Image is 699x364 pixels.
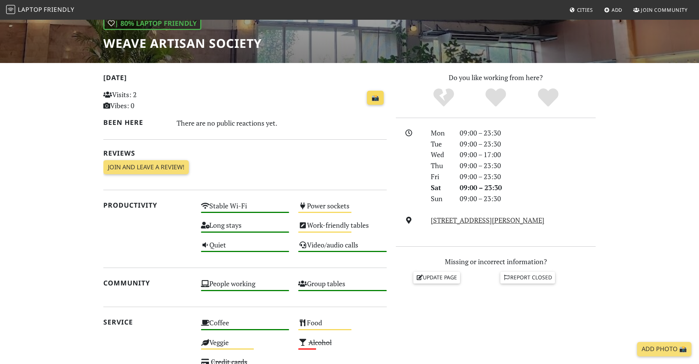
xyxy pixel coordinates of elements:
div: | 80% Laptop Friendly [103,17,201,30]
a: Join and leave a review! [103,160,189,175]
div: Video/audio calls [294,239,391,258]
div: 09:00 – 23:30 [455,160,600,171]
div: 09:00 – 17:00 [455,149,600,160]
h2: Been here [103,118,168,126]
a: 📸 [367,91,384,105]
a: Join Community [630,3,691,17]
h2: Community [103,279,192,287]
div: Mon [426,128,455,139]
div: Work-friendly tables [294,219,391,238]
p: Visits: 2 Vibes: 0 [103,89,192,111]
a: Update page [413,272,460,283]
span: Join Community [641,6,688,13]
a: [STREET_ADDRESS][PERSON_NAME] [431,216,544,225]
span: Friendly [44,5,74,14]
h2: Service [103,318,192,326]
div: Food [294,317,391,336]
a: Add [601,3,626,17]
div: Group tables [294,277,391,297]
p: Do you like working from here? [396,72,596,83]
div: Coffee [196,317,294,336]
div: Veggie [196,336,294,356]
div: Thu [426,160,455,171]
div: Wed [426,149,455,160]
a: Add Photo 📸 [637,342,691,356]
div: Stable Wi-Fi [196,200,294,219]
a: Report closed [500,272,555,283]
s: Alcohol [308,338,332,347]
div: Sat [426,182,455,193]
div: Long stays [196,219,294,238]
a: LaptopFriendly LaptopFriendly [6,3,74,17]
div: 09:00 – 23:30 [455,193,600,204]
p: Missing or incorrect information? [396,256,596,267]
img: LaptopFriendly [6,5,15,14]
div: Yes [470,87,522,108]
span: Add [612,6,623,13]
div: Fri [426,171,455,182]
div: Definitely! [522,87,574,108]
h2: Productivity [103,201,192,209]
h1: Weave Artisan Society [103,36,262,50]
div: There are no public reactions yet. [177,117,387,129]
h2: [DATE] [103,74,387,85]
h2: Reviews [103,149,387,157]
div: 09:00 – 23:30 [455,171,600,182]
div: Tue [426,139,455,150]
div: Power sockets [294,200,391,219]
div: No [418,87,470,108]
div: Quiet [196,239,294,258]
span: Cities [577,6,593,13]
div: 09:00 – 23:30 [455,128,600,139]
a: Cities [566,3,596,17]
div: Sun [426,193,455,204]
div: People working [196,277,294,297]
span: Laptop [18,5,43,14]
div: 09:00 – 23:30 [455,139,600,150]
div: 09:00 – 23:30 [455,182,600,193]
